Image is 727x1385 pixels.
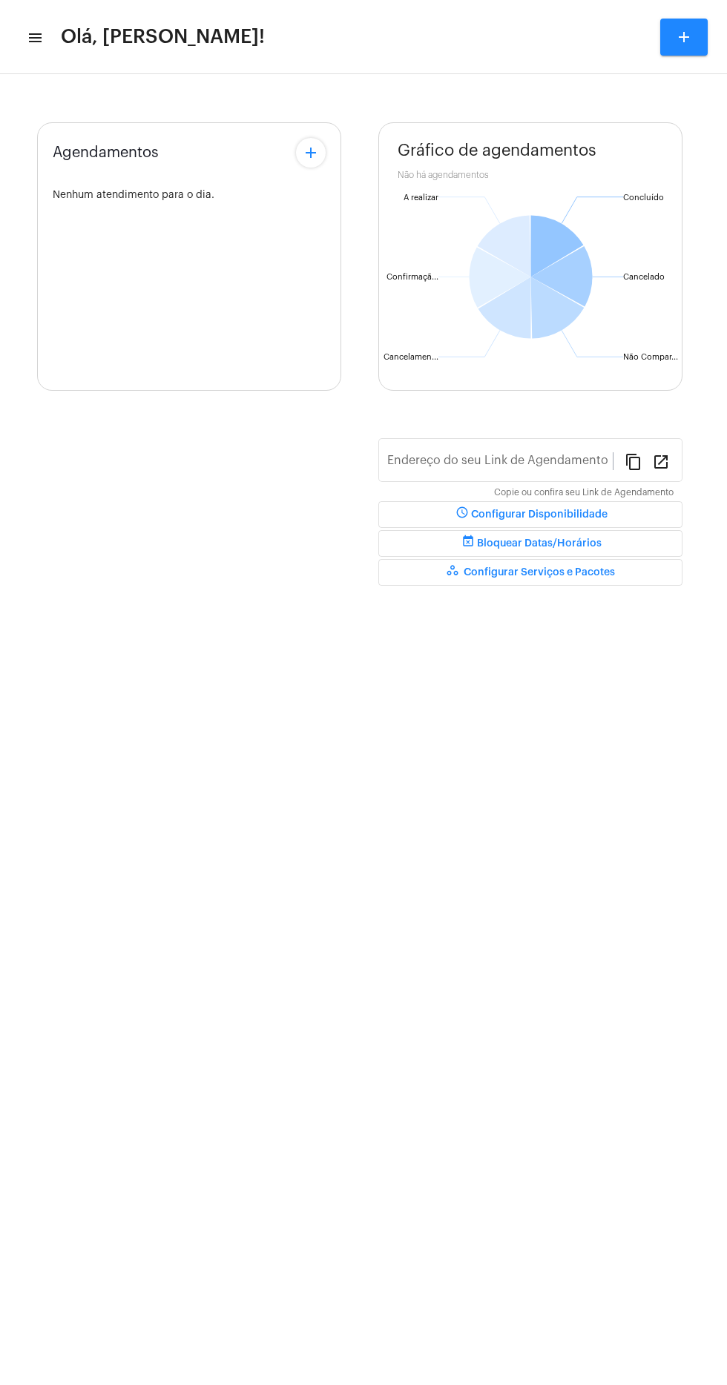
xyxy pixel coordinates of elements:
[53,145,159,161] span: Agendamentos
[623,194,664,202] text: Concluído
[378,501,682,528] button: Configurar Disponibilidade
[53,190,326,201] div: Nenhum atendimento para o dia.
[453,506,471,523] mat-icon: schedule
[494,488,674,498] mat-hint: Copie ou confira seu Link de Agendamento
[387,457,613,470] input: Link
[398,142,596,159] span: Gráfico de agendamentos
[384,353,438,361] text: Cancelamen...
[459,535,477,552] mat-icon: event_busy
[652,452,670,470] mat-icon: open_in_new
[404,194,438,202] text: A realizar
[27,29,42,47] mat-icon: sidenav icon
[61,25,265,49] span: Olá, [PERSON_NAME]!
[378,559,682,586] button: Configurar Serviços e Pacotes
[446,567,615,578] span: Configurar Serviços e Pacotes
[446,563,464,581] mat-icon: workspaces_outlined
[378,530,682,557] button: Bloquear Datas/Horários
[459,538,602,549] span: Bloquear Datas/Horários
[675,28,693,46] mat-icon: add
[623,273,665,281] text: Cancelado
[453,509,608,520] span: Configurar Disponibilidade
[625,452,642,470] mat-icon: content_copy
[386,273,438,282] text: Confirmaçã...
[623,353,678,361] text: Não Compar...
[302,144,320,162] mat-icon: add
